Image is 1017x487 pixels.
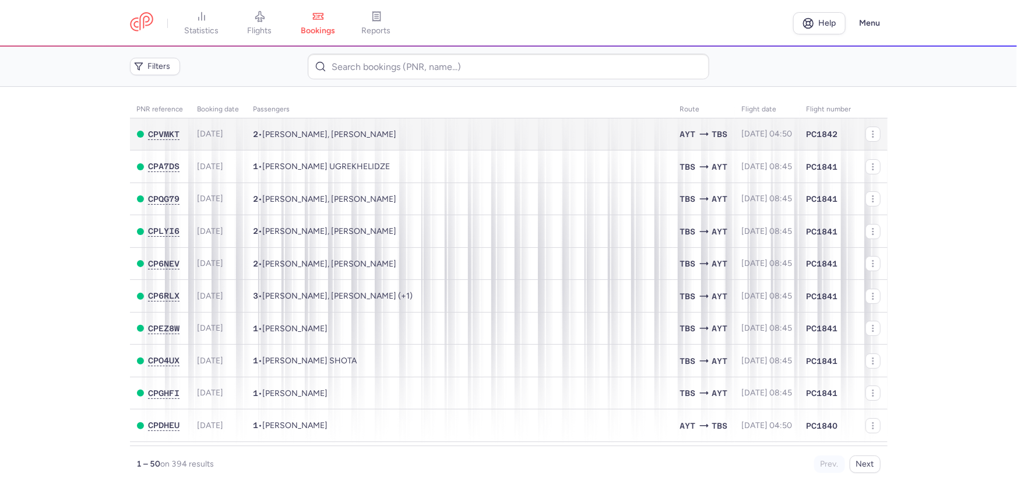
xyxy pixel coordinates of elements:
span: PC1840 [807,420,838,432]
span: Iuliia CHINNOVA [263,324,328,334]
span: PC1841 [807,258,838,269]
span: • [254,388,328,398]
th: Passengers [247,101,673,118]
span: [DATE] [198,129,224,139]
span: PC1841 [807,355,838,367]
strong: 1 – 50 [137,459,161,469]
span: [DATE] 08:45 [742,194,793,204]
span: • [254,291,413,301]
span: TBS [712,419,728,432]
span: Diana BERIDZE, Maiia BERIDZE [263,226,397,236]
span: 2 [254,129,259,139]
span: 1 [254,356,259,365]
span: 1 [254,388,259,398]
span: TBS [680,225,696,238]
span: • [254,129,397,139]
span: TBS [680,192,696,205]
span: AYT [712,257,728,270]
span: bookings [301,26,335,36]
span: [DATE] [198,258,224,268]
a: Help [793,12,846,34]
span: 2 [254,226,259,236]
span: PC1841 [807,193,838,205]
span: Mohammad YASIN [263,421,328,430]
span: AYT [680,419,696,432]
button: Filters [130,58,180,75]
span: CP6RLX [149,291,180,300]
span: [DATE] [198,421,224,430]
span: [DATE] 08:45 [742,258,793,268]
span: CP6NEV [149,259,180,268]
span: AYT [712,322,728,335]
span: PC1841 [807,290,838,302]
span: AYT [680,128,696,141]
span: • [254,421,328,430]
span: TBS [712,128,728,141]
span: reports [362,26,391,36]
span: Giorgi UGREKHELIDZE [263,162,390,171]
th: PNR reference [130,101,191,118]
span: [DATE] [198,356,224,366]
span: PC1841 [807,387,838,399]
a: flights [231,10,289,36]
span: PC1841 [807,161,838,173]
span: TBS [680,322,696,335]
span: 3 [254,291,259,300]
span: [DATE] 04:50 [742,129,793,139]
span: TBS [680,290,696,303]
span: TBS [680,387,696,400]
span: Andrei ZEMTSOV, Anna KUZMICH [263,259,397,269]
span: statistics [184,26,219,36]
span: [DATE] [198,162,224,171]
button: CP6NEV [149,259,180,269]
span: flights [248,26,272,36]
span: [DATE] [198,194,224,204]
span: [DATE] 08:45 [742,356,793,366]
span: AYT [712,387,728,400]
span: Filters [148,62,171,71]
span: AYT [712,225,728,238]
span: Marco EXER, Nataliia OZERIANSKA [263,129,397,139]
span: Ivan POTANIN, Yana POTANINA, Andrey POTANIN [263,291,413,301]
button: CPA7DS [149,162,180,171]
span: TBS [680,160,696,173]
span: [DATE] 04:50 [742,421,793,430]
span: CPGHFI [149,388,180,398]
th: flight date [735,101,800,118]
span: [DATE] [198,323,224,333]
button: CPVMKT [149,129,180,139]
span: 2 [254,194,259,204]
span: [DATE] [198,291,224,301]
span: AYT [712,355,728,367]
button: CPGHFI [149,388,180,398]
button: Menu [853,12,888,34]
span: • [254,162,390,171]
span: • [254,259,397,269]
span: [DATE] 08:45 [742,323,793,333]
span: 2 [254,259,259,268]
button: CPDHEU [149,421,180,430]
span: AYT [712,192,728,205]
span: [DATE] 08:45 [742,162,793,171]
span: 1 [254,162,259,171]
span: AYT [712,290,728,303]
span: 1 [254,324,259,333]
span: TBS [680,355,696,367]
button: Next [850,456,881,473]
th: Booking date [191,101,247,118]
span: CPQG79 [149,194,180,204]
button: CP6RLX [149,291,180,301]
a: reports [347,10,406,36]
span: [DATE] [198,226,224,236]
button: CPQG79 [149,194,180,204]
button: CPLYI6 [149,226,180,236]
button: CPO4UX [149,356,180,366]
span: • [254,194,397,204]
span: TBS [680,257,696,270]
span: PC1841 [807,323,838,334]
span: Alexis LEGASPI [263,388,328,398]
